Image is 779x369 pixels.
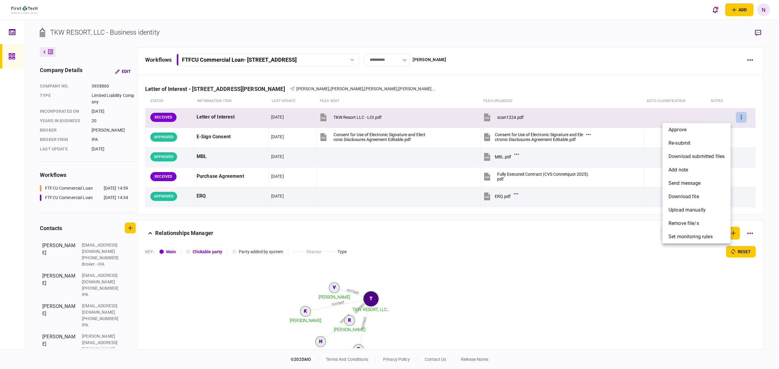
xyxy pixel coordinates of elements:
span: download submitted files [669,153,725,160]
span: set monitoring rules [669,233,713,240]
span: send message [669,180,701,187]
span: remove file/s [669,220,699,227]
span: approve [669,126,686,133]
span: download file [669,193,699,200]
span: add note [669,166,688,174]
span: upload manually [669,206,706,214]
span: re-submit [669,140,690,147]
